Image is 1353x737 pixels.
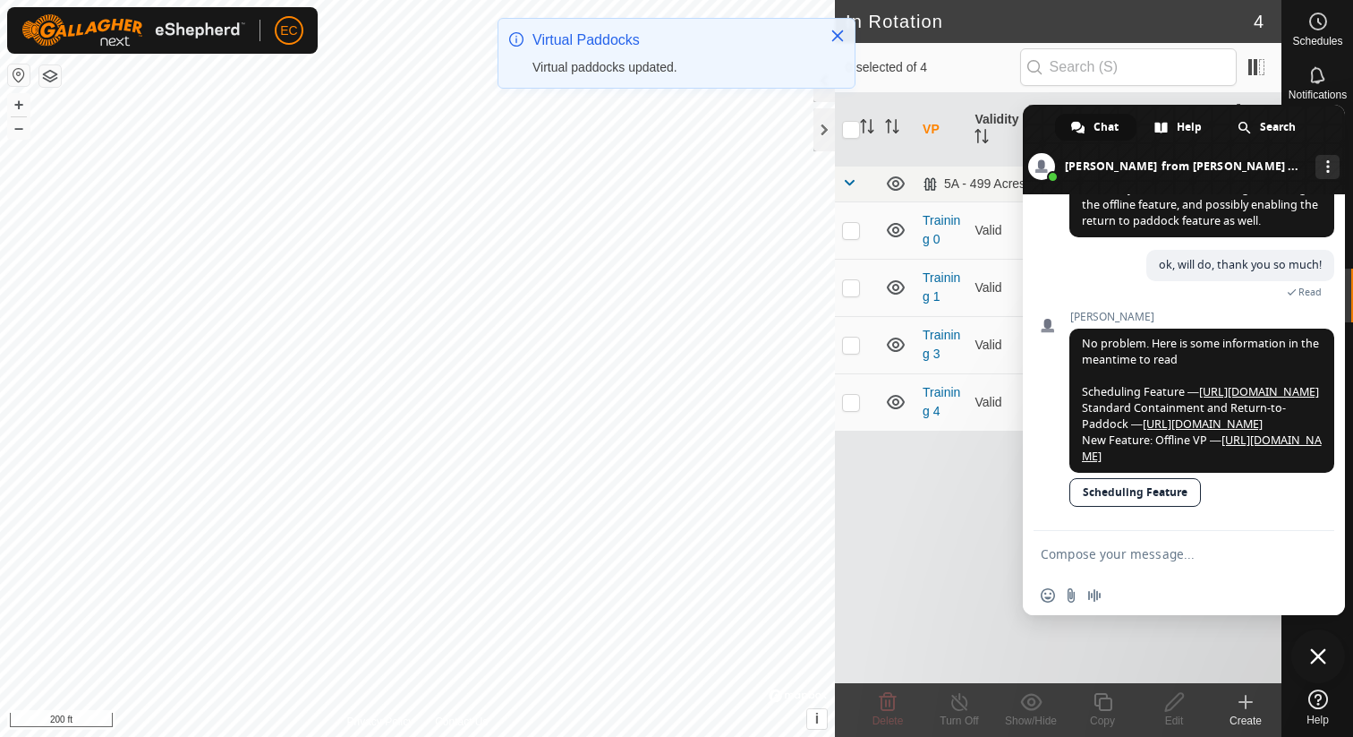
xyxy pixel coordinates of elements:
[1082,336,1322,464] span: No problem. Here is some information in the meantime to read Scheduling Feature — Standard Contai...
[435,714,488,730] a: Contact Us
[923,176,1089,192] div: 5A - 499 Acres
[1072,93,1124,167] th: Herd
[1306,715,1329,725] span: Help
[1067,713,1138,729] div: Copy
[967,93,1019,167] th: Validity
[860,122,874,136] p-sorticon: Activate to sort
[1177,93,1229,167] th: Pasture
[1087,588,1102,603] span: Audio message
[846,11,1254,32] h2: In Rotation
[1041,588,1055,603] span: Insert an emoji
[532,58,812,77] div: Virtual paddocks updated.
[1082,433,1322,464] a: [URL][DOMAIN_NAME]
[1069,478,1201,507] a: Scheduling Feature
[1199,384,1319,399] a: [URL][DOMAIN_NAME]
[39,65,61,87] button: Map Layers
[1093,114,1119,141] span: Chat
[915,93,967,167] th: VP
[8,117,30,139] button: –
[1143,416,1263,432] a: [URL][DOMAIN_NAME]
[1020,48,1237,86] input: Search (S)
[967,316,1019,373] td: Valid
[1055,114,1136,141] div: Chat
[346,714,413,730] a: Privacy Policy
[967,259,1019,316] td: Valid
[923,213,960,246] a: Training 0
[1041,546,1288,562] textarea: Compose your message...
[967,373,1019,431] td: Valid
[872,715,904,727] span: Delete
[825,23,850,48] button: Close
[967,201,1019,259] td: Valid
[8,94,30,116] button: +
[885,122,899,136] p-sorticon: Activate to sort
[1282,682,1353,733] a: Help
[1292,36,1342,47] span: Schedules
[1254,8,1264,35] span: 4
[1069,311,1334,323] span: [PERSON_NAME]
[1315,155,1340,179] div: More channels
[1260,114,1296,141] span: Search
[846,58,1020,77] span: 0 selected of 4
[923,270,960,304] a: Training 1
[1082,165,1318,228] span: Have a great weekend. Reach out when you feel ready to discuss scheduling, activating the offline...
[1230,93,1281,167] th: [GEOGRAPHIC_DATA] Area
[1159,257,1322,272] span: ok, will do, thank you so much!
[1291,630,1345,683] div: Close chat
[815,711,819,726] span: i
[1125,93,1177,167] th: Head
[995,713,1067,729] div: Show/Hide
[1221,114,1314,141] div: Search
[8,64,30,86] button: Reset Map
[807,709,827,729] button: i
[1064,588,1078,603] span: Send a file
[1210,713,1281,729] div: Create
[21,14,245,47] img: Gallagher Logo
[923,328,960,361] a: Training 3
[532,30,812,51] div: Virtual Paddocks
[923,385,960,418] a: Training 4
[280,21,297,40] span: EC
[974,132,989,146] p-sorticon: Activate to sort
[1020,93,1072,167] th: Status
[1138,713,1210,729] div: Edit
[1298,286,1322,298] span: Read
[1138,114,1220,141] div: Help
[1289,90,1347,100] span: Notifications
[923,713,995,729] div: Turn Off
[1177,114,1202,141] span: Help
